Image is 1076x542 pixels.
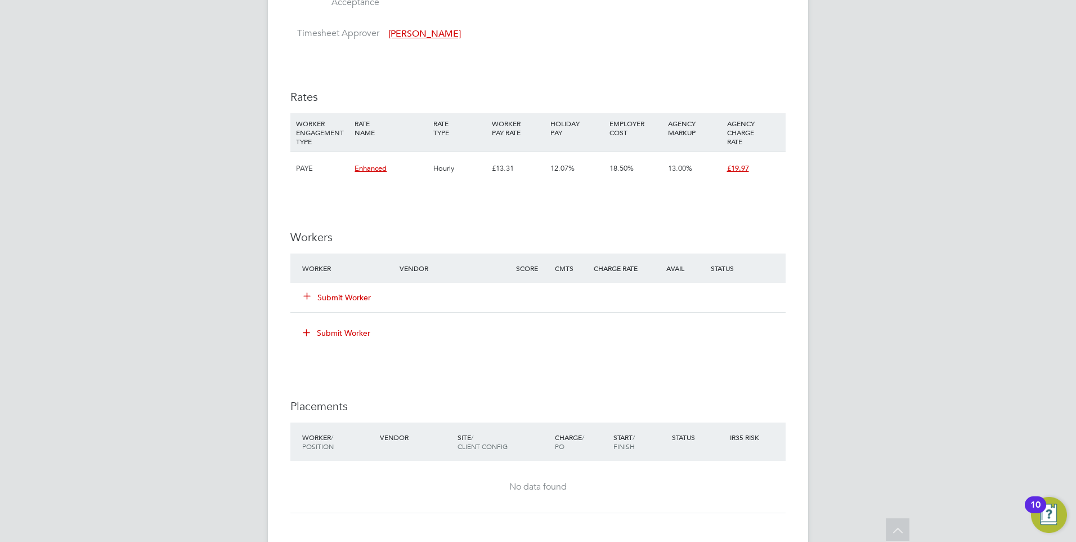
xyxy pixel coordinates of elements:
div: IR35 Risk [727,427,766,447]
div: No data found [302,481,774,493]
span: 12.07% [550,163,575,173]
div: PAYE [293,152,352,185]
div: AGENCY CHARGE RATE [724,113,783,152]
div: Charge [552,427,611,456]
span: / Finish [613,433,635,451]
span: £19.97 [727,163,749,173]
h3: Rates [290,90,786,104]
div: RATE TYPE [431,113,489,143]
div: Worker [299,427,377,456]
span: Enhanced [355,163,387,173]
span: / Position [302,433,334,451]
div: RATE NAME [352,113,430,143]
span: [PERSON_NAME] [388,29,461,40]
div: Status [669,427,728,447]
h3: Workers [290,230,786,245]
div: Charge Rate [591,258,649,278]
span: 13.00% [668,163,692,173]
div: Worker [299,258,397,278]
h3: Placements [290,399,786,414]
div: Vendor [377,427,455,447]
button: Open Resource Center, 10 new notifications [1031,497,1067,533]
div: Status [708,258,786,278]
div: Site [455,427,552,456]
div: AGENCY MARKUP [665,113,724,143]
div: Start [611,427,669,456]
div: Cmts [552,258,591,278]
button: Submit Worker [295,324,379,342]
label: Timesheet Approver [290,28,379,39]
button: Submit Worker [304,292,371,303]
div: Score [513,258,552,278]
span: 18.50% [609,163,634,173]
div: £13.31 [489,152,548,185]
div: 10 [1030,505,1041,519]
div: Hourly [431,152,489,185]
div: WORKER ENGAGEMENT TYPE [293,113,352,152]
div: Vendor [397,258,513,278]
div: EMPLOYER COST [607,113,665,143]
div: Avail [649,258,708,278]
div: HOLIDAY PAY [548,113,606,143]
div: WORKER PAY RATE [489,113,548,143]
span: / PO [555,433,584,451]
span: / Client Config [458,433,508,451]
